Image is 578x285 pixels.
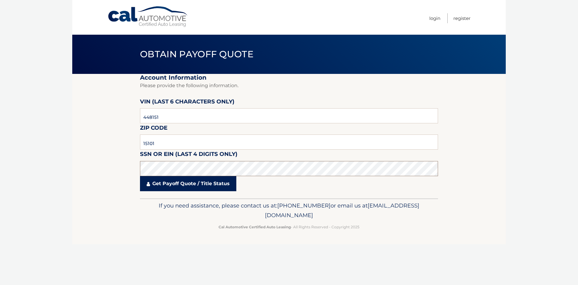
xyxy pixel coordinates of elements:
span: [PHONE_NUMBER] [277,202,331,209]
span: Obtain Payoff Quote [140,49,253,60]
label: Zip Code [140,123,167,135]
a: Cal Automotive [107,6,189,27]
a: Login [429,13,440,23]
label: SSN or EIN (last 4 digits only) [140,150,238,161]
label: VIN (last 6 characters only) [140,97,235,108]
h2: Account Information [140,74,438,81]
p: If you need assistance, please contact us at: or email us at [144,201,434,220]
p: - All Rights Reserved - Copyright 2025 [144,224,434,230]
strong: Cal Automotive Certified Auto Leasing [219,225,291,229]
p: Please provide the following information. [140,81,438,90]
a: Get Payoff Quote / Title Status [140,176,236,191]
a: Register [453,13,471,23]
